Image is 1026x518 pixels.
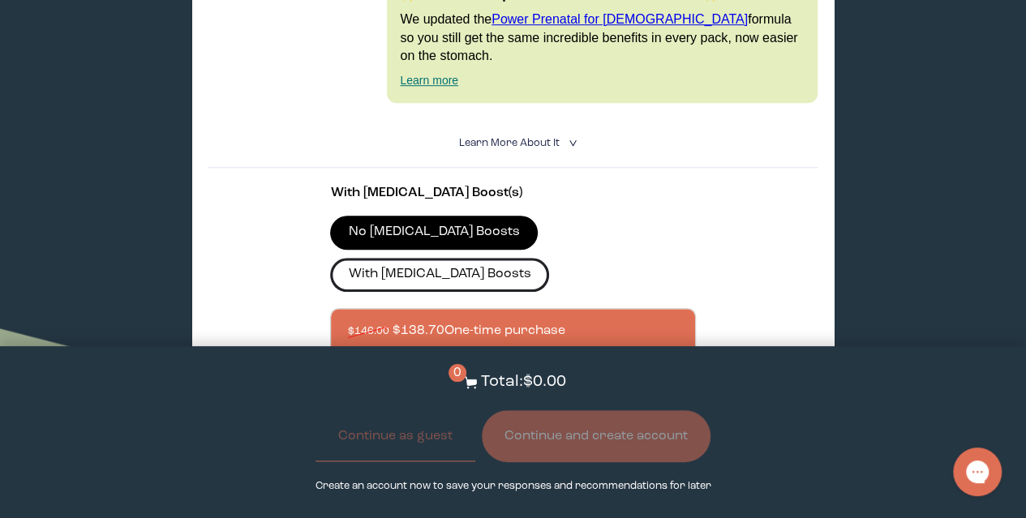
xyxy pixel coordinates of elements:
[330,258,549,292] label: With [MEDICAL_DATA] Boosts
[492,12,748,26] a: Power Prenatal for [DEMOGRAPHIC_DATA]
[400,11,804,65] p: We updated the formula so you still get the same incredible benefits in every pack, now easier on...
[330,184,695,203] p: With [MEDICAL_DATA] Boost(s)
[564,139,579,148] i: <
[459,135,568,151] summary: Learn More About it <
[481,370,566,394] p: Total: $0.00
[945,442,1010,502] iframe: Gorgias live chat messenger
[482,410,710,462] button: Continue and create account
[316,410,475,462] button: Continue as guest
[330,216,538,250] label: No [MEDICAL_DATA] Boosts
[459,138,560,148] span: Learn More About it
[449,364,466,382] span: 0
[400,74,458,87] a: Learn more
[316,478,711,494] p: Create an account now to save your responses and recommendations for later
